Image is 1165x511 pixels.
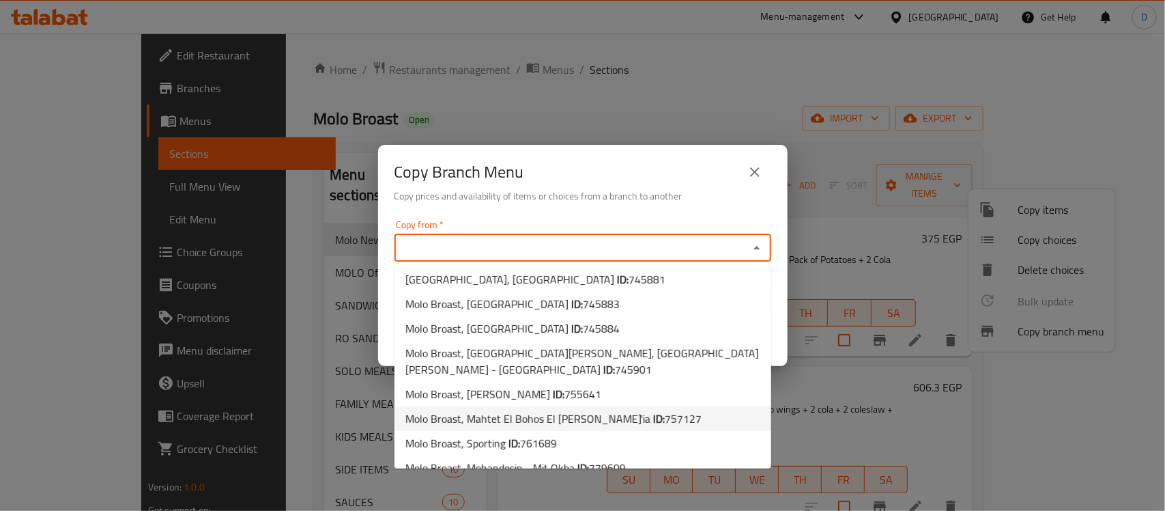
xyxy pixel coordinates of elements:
[617,269,629,290] b: ID:
[629,269,665,290] span: 745881
[603,359,615,380] b: ID:
[747,238,766,258] button: Close
[405,271,665,288] span: [GEOGRAPHIC_DATA], [GEOGRAPHIC_DATA]
[653,409,665,429] b: ID:
[571,318,583,339] b: ID:
[589,458,626,478] span: 779609
[405,411,702,427] span: Molo Broast, Mahtet El Bohos El [PERSON_NAME]'ia
[405,345,760,378] span: Molo Broast, [GEOGRAPHIC_DATA][PERSON_NAME], [GEOGRAPHIC_DATA][PERSON_NAME] - [GEOGRAPHIC_DATA]
[405,460,626,476] span: Molo Broast, Mohandesin - Mit Okba
[405,296,620,312] span: Molo Broast, [GEOGRAPHIC_DATA]
[405,386,601,402] span: Molo Broast, [PERSON_NAME]
[615,359,652,380] span: 745901
[577,458,589,478] b: ID:
[738,156,771,189] button: close
[520,433,557,454] span: 761689
[508,433,520,454] b: ID:
[394,189,771,204] h6: Copy prices and availability of items or choices from a branch to another
[571,294,583,314] b: ID:
[394,161,524,183] h2: Copy Branch Menu
[583,318,620,339] span: 745884
[583,294,620,314] span: 745883
[564,384,601,404] span: 755641
[405,320,620,337] span: Molo Broast, [GEOGRAPHIC_DATA]
[553,384,564,404] b: ID:
[405,435,557,452] span: Molo Broast, Sporting
[665,409,702,429] span: 757127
